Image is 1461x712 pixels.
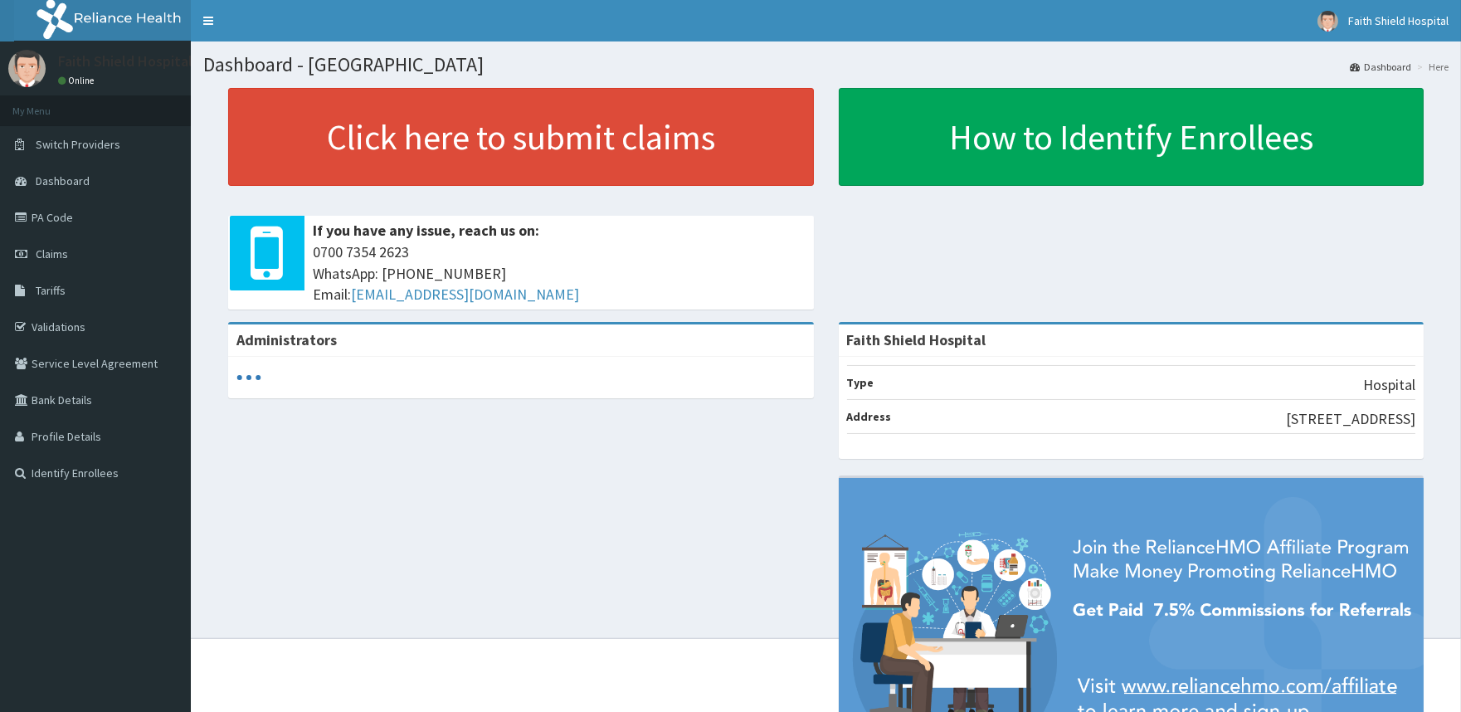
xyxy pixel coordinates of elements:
span: Dashboard [36,173,90,188]
img: User Image [8,50,46,87]
b: Type [847,375,874,390]
a: Click here to submit claims [228,88,814,186]
p: Hospital [1363,374,1415,396]
li: Here [1413,60,1449,74]
h1: Dashboard - [GEOGRAPHIC_DATA] [203,54,1449,76]
p: [STREET_ADDRESS] [1286,408,1415,430]
span: Claims [36,246,68,261]
span: Tariffs [36,283,66,298]
a: Online [58,75,98,86]
b: If you have any issue, reach us on: [313,221,539,240]
span: Faith Shield Hospital [1348,13,1449,28]
b: Administrators [236,330,337,349]
a: How to Identify Enrollees [839,88,1424,186]
img: User Image [1317,11,1338,32]
span: 0700 7354 2623 WhatsApp: [PHONE_NUMBER] Email: [313,241,806,305]
b: Address [847,409,892,424]
a: Dashboard [1350,60,1411,74]
span: Switch Providers [36,137,120,152]
svg: audio-loading [236,365,261,390]
strong: Faith Shield Hospital [847,330,986,349]
a: [EMAIL_ADDRESS][DOMAIN_NAME] [351,285,579,304]
p: Faith Shield Hospital [58,54,192,69]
